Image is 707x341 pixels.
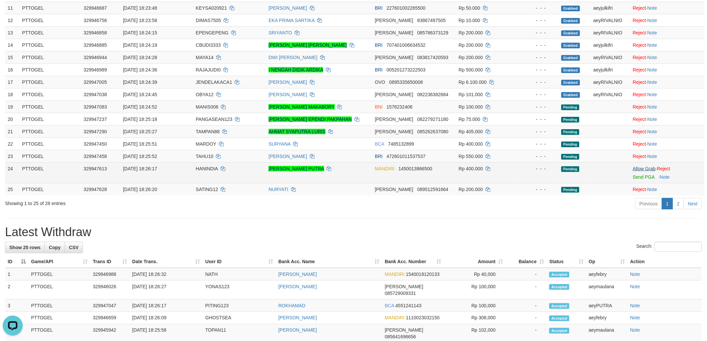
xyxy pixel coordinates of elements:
[202,281,276,300] td: YONAS123
[417,92,448,97] span: Copy 082236382684 to clipboard
[387,154,426,159] span: Copy 472601011537537 to clipboard
[630,2,704,14] td: ·
[123,187,157,192] span: [DATE] 18:26:20
[130,268,203,281] td: [DATE] 18:26:32
[19,162,81,183] td: PTTOGEL
[648,79,658,85] a: Note
[196,5,227,11] span: KEYSA020921
[520,66,556,73] div: - - -
[385,272,405,277] span: MANDIRI
[648,67,658,72] a: Note
[19,51,81,63] td: PTTOGEL
[520,17,556,24] div: - - -
[269,92,307,97] a: [PERSON_NAME]
[269,187,288,192] a: NURYATI
[44,242,65,253] a: Copy
[633,79,646,85] a: Reject
[130,300,203,312] td: [DATE] 18:26:17
[385,303,394,308] span: BCA
[506,312,547,324] td: -
[375,79,385,85] span: OVO
[375,18,413,23] span: [PERSON_NAME]
[375,104,383,110] span: BNI
[278,272,317,277] a: [PERSON_NAME]
[19,39,81,51] td: PTTOGEL
[269,129,325,134] a: AHMAT SYAPUTRA LURIS
[655,242,702,252] input: Search:
[389,79,423,85] span: Copy 0895335650008 to clipboard
[202,268,276,281] td: NATH
[444,300,506,312] td: Rp 100,000
[648,42,658,48] a: Note
[269,18,314,23] a: EKA PRIMA SARTIKA
[633,141,646,147] a: Reject
[375,42,383,48] span: BRI
[399,166,432,171] span: Copy 1450013866500 to clipboard
[459,30,483,35] span: Rp 200.000
[630,125,704,138] td: ·
[84,42,107,48] span: 329946885
[19,26,81,39] td: PTTOGEL
[591,63,630,76] td: aeyjulkifri
[648,117,658,122] a: Note
[123,5,157,11] span: [DATE] 18:23:48
[561,117,579,123] span: Pending
[19,150,81,162] td: PTTOGEL
[5,14,19,26] td: 12
[520,128,556,135] div: - - -
[5,138,19,150] td: 22
[196,117,232,122] span: PANGASEAN123
[417,129,448,134] span: Copy 085262637080 to clipboard
[633,55,646,60] a: Reject
[123,42,157,48] span: [DATE] 18:24:19
[561,55,580,61] span: Grabbed
[130,255,203,268] th: Date Trans.: activate to sort column ascending
[375,117,413,122] span: [PERSON_NAME]
[520,5,556,11] div: - - -
[591,88,630,101] td: aeyRIVALNIO
[19,138,81,150] td: PTTOGEL
[5,225,702,239] h1: Latest Withdraw
[444,281,506,300] td: Rp 100,000
[19,76,81,88] td: PTTOGEL
[196,154,214,159] span: TAHU10
[417,187,448,192] span: Copy 089512591664 to clipboard
[28,268,90,281] td: PTTOGEL
[269,42,347,48] a: [PERSON_NAME] [PERSON_NAME]
[5,101,19,113] td: 19
[387,5,426,11] span: Copy 227601002265500 to clipboard
[561,92,580,98] span: Grabbed
[5,312,28,324] td: 4
[5,51,19,63] td: 15
[5,113,19,125] td: 20
[5,183,19,195] td: 25
[648,18,658,23] a: Note
[630,183,704,195] td: ·
[648,104,658,110] a: Note
[459,166,483,171] span: Rp 400.000
[196,141,216,147] span: MARDOY
[123,18,157,23] span: [DATE] 18:23:58
[269,166,324,171] a: [PERSON_NAME] PUTRA
[28,255,90,268] th: Game/API: activate to sort column ascending
[630,328,640,333] a: Note
[375,5,383,11] span: BRI
[630,14,704,26] td: ·
[417,18,446,23] span: Copy 83867497505 to clipboard
[130,312,203,324] td: [DATE] 18:26:09
[591,14,630,26] td: aeyRIVALNIO
[3,3,23,23] button: Open LiveChat chat widget
[123,30,157,35] span: [DATE] 18:24:15
[375,166,395,171] span: MANDIRI
[591,26,630,39] td: aeyRIVALNIO
[648,5,658,11] a: Note
[459,154,483,159] span: Rp 550.000
[633,129,646,134] a: Reject
[269,141,291,147] a: SURYANA
[375,141,384,147] span: BCA
[123,79,157,85] span: [DATE] 18:24:39
[278,284,317,289] a: [PERSON_NAME]
[84,141,107,147] span: 329947450
[444,312,506,324] td: Rp 308,000
[630,272,640,277] a: Note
